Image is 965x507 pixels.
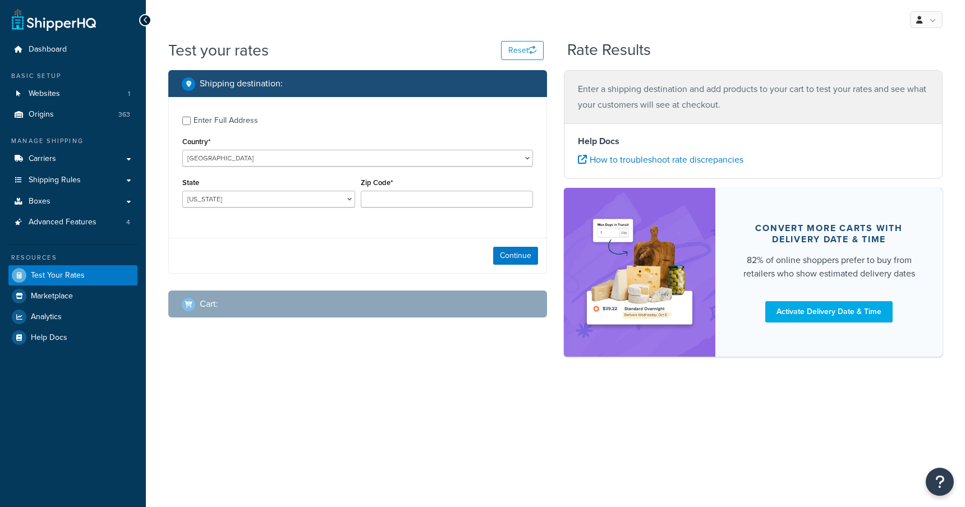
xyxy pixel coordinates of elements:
span: Advanced Features [29,218,96,227]
span: 1 [128,89,130,99]
div: Convert more carts with delivery date & time [742,223,916,245]
h2: Rate Results [567,42,651,59]
a: Websites1 [8,84,137,104]
a: Analytics [8,307,137,327]
span: Websites [29,89,60,99]
div: Enter Full Address [194,113,258,128]
span: Boxes [29,197,50,206]
span: Help Docs [31,333,67,343]
li: Origins [8,104,137,125]
span: 363 [118,110,130,119]
a: Marketplace [8,286,137,306]
div: 82% of online shoppers prefer to buy from retailers who show estimated delivery dates [742,253,916,280]
h4: Help Docs [578,135,929,148]
a: Dashboard [8,39,137,60]
button: Continue [493,247,538,265]
a: How to troubleshoot rate discrepancies [578,153,743,166]
li: Advanced Features [8,212,137,233]
span: Origins [29,110,54,119]
h2: Shipping destination : [200,79,283,89]
a: Boxes [8,191,137,212]
h2: Cart : [200,299,218,309]
div: Basic Setup [8,71,137,81]
span: Test Your Rates [31,271,85,280]
span: Carriers [29,154,56,164]
a: Carriers [8,149,137,169]
a: Activate Delivery Date & Time [765,301,893,322]
a: Origins363 [8,104,137,125]
div: Resources [8,253,137,262]
span: Shipping Rules [29,176,81,185]
div: Manage Shipping [8,136,137,146]
a: Test Your Rates [8,265,137,285]
input: Enter Full Address [182,117,191,125]
span: 4 [126,218,130,227]
a: Help Docs [8,328,137,348]
p: Enter a shipping destination and add products to your cart to test your rates and see what your c... [578,81,929,113]
a: Advanced Features4 [8,212,137,233]
label: Zip Code* [361,178,393,187]
span: Dashboard [29,45,67,54]
label: Country* [182,137,210,146]
li: Websites [8,84,137,104]
a: Shipping Rules [8,170,137,191]
span: Analytics [31,312,62,322]
button: Reset [501,41,544,60]
img: feature-image-ddt-36eae7f7280da8017bfb280eaccd9c446f90b1fe08728e4019434db127062ab4.png [581,205,699,340]
label: State [182,178,199,187]
span: Marketplace [31,292,73,301]
h1: Test your rates [168,39,269,61]
button: Open Resource Center [926,468,954,496]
